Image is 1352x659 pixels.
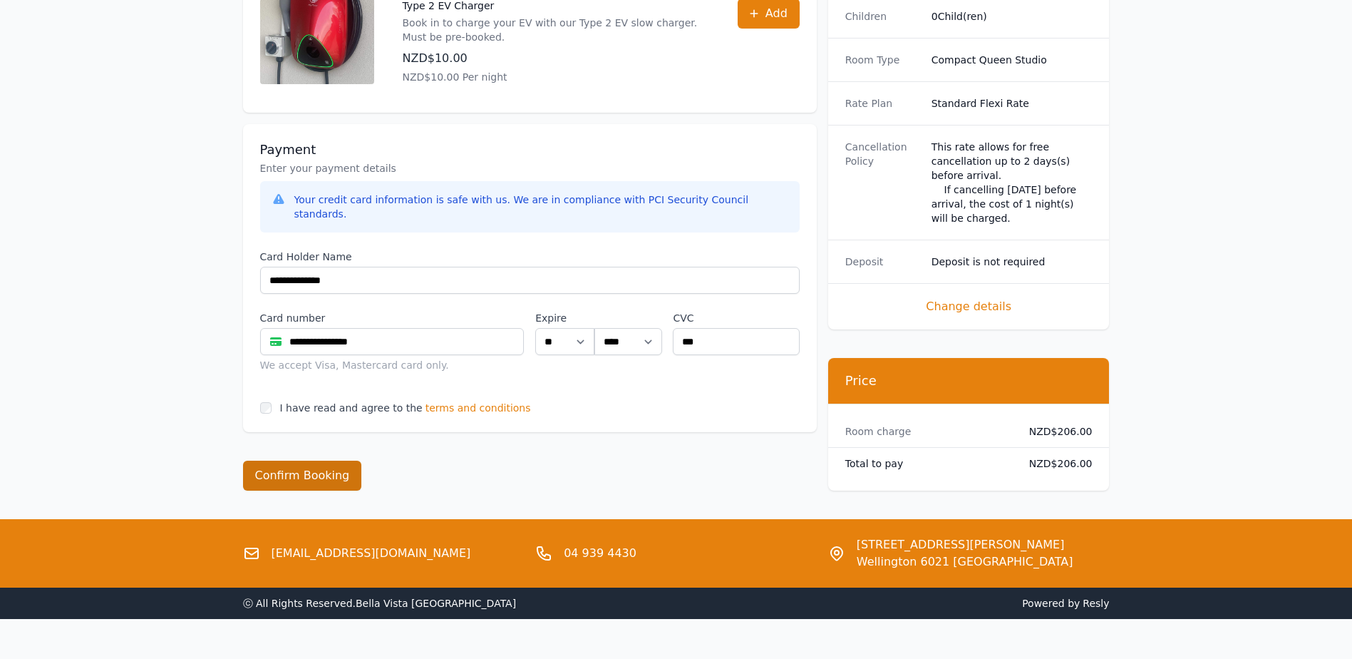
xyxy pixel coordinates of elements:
div: We accept Visa, Mastercard card only. [260,358,525,372]
button: Confirm Booking [243,461,362,491]
div: Your credit card information is safe with us. We are in compliance with PCI Security Council stan... [294,193,788,221]
label: . [594,311,661,325]
a: [EMAIL_ADDRESS][DOMAIN_NAME] [272,545,471,562]
span: Add [765,5,788,22]
dd: Compact Queen Studio [932,53,1093,67]
div: This rate allows for free cancellation up to 2 days(s) before arrival. If cancelling [DATE] befor... [932,140,1093,225]
p: Book in to charge your EV with our Type 2 EV slow charger. Must be pre-booked. [403,16,709,44]
label: CVC [673,311,799,325]
dd: 0 Child(ren) [932,9,1093,24]
label: Expire [535,311,594,325]
h3: Payment [260,141,800,158]
p: NZD$10.00 Per night [403,70,709,84]
label: Card number [260,311,525,325]
label: I have read and agree to the [280,402,423,414]
span: Wellington 6021 [GEOGRAPHIC_DATA] [857,553,1073,571]
dt: Deposit [845,255,920,269]
dt: Total to pay [845,456,1006,471]
span: terms and conditions [425,401,531,415]
h3: Price [845,372,1093,389]
p: Enter your payment details [260,161,800,175]
a: Resly [1083,598,1109,609]
dd: NZD$206.00 [1018,424,1093,439]
dd: Deposit is not required [932,255,1093,269]
dd: NZD$206.00 [1018,456,1093,471]
dt: Rate Plan [845,96,920,111]
span: [STREET_ADDRESS][PERSON_NAME] [857,536,1073,553]
span: Change details [845,298,1093,315]
dt: Cancellation Policy [845,140,920,225]
dt: Children [845,9,920,24]
span: ⓒ All Rights Reserved. Bella Vista [GEOGRAPHIC_DATA] [243,598,517,609]
a: 04 939 4430 [564,545,636,562]
label: Card Holder Name [260,250,800,264]
span: Powered by [682,596,1110,611]
dt: Room charge [845,424,1006,439]
p: NZD$10.00 [403,50,709,67]
dt: Room Type [845,53,920,67]
dd: Standard Flexi Rate [932,96,1093,111]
